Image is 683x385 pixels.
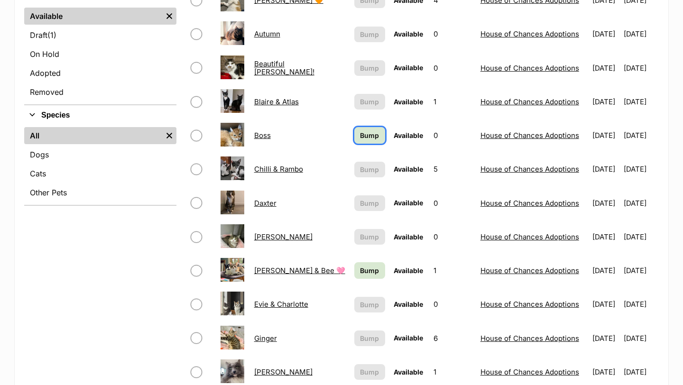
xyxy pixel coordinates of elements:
td: 5 [430,153,476,185]
button: Bump [354,60,385,76]
a: Daxter [254,199,277,208]
a: Evie & Charlotte [254,300,308,309]
a: Cats [24,165,176,182]
a: Bump [354,127,385,144]
td: [DATE] [589,18,623,50]
span: Available [394,334,423,342]
button: Bump [354,94,385,110]
a: Other Pets [24,184,176,201]
span: Available [394,300,423,308]
span: Available [394,199,423,207]
td: 0 [430,288,476,321]
span: Bump [360,130,379,140]
a: All [24,127,162,144]
button: Bump [354,364,385,380]
td: [DATE] [589,85,623,118]
span: Bump [360,63,379,73]
a: House of Chances Adoptions [480,232,579,241]
button: Bump [354,27,385,42]
a: Autumn [254,29,280,38]
a: Bump [354,262,385,279]
button: Bump [354,330,385,346]
a: Blaire & Atlas [254,97,299,106]
td: 1 [430,85,476,118]
a: Remove filter [162,127,176,144]
td: [DATE] [624,153,658,185]
a: Chilli & Rambo [254,165,303,174]
a: Available [24,8,162,25]
a: House of Chances Adoptions [480,64,579,73]
td: [DATE] [624,254,658,287]
a: Boss [254,131,271,140]
a: Adopted [24,64,176,82]
a: [PERSON_NAME] [254,367,313,376]
button: Bump [354,297,385,312]
td: [DATE] [624,85,658,118]
td: [DATE] [624,322,658,355]
td: 0 [430,18,476,50]
td: [DATE] [624,18,658,50]
span: Bump [360,266,379,275]
a: House of Chances Adoptions [480,97,579,106]
button: Bump [354,229,385,245]
span: Bump [360,165,379,174]
a: Remove filter [162,8,176,25]
span: Bump [360,198,379,208]
span: Bump [360,300,379,310]
a: House of Chances Adoptions [480,165,579,174]
td: [DATE] [624,187,658,220]
a: Beautiful [PERSON_NAME]! [254,59,314,76]
a: House of Chances Adoptions [480,300,579,309]
button: Bump [354,195,385,211]
td: 1 [430,254,476,287]
div: Species [24,125,176,205]
span: Bump [360,97,379,107]
td: [DATE] [589,254,623,287]
td: [DATE] [624,220,658,253]
span: Available [394,368,423,376]
a: House of Chances Adoptions [480,131,579,140]
td: [DATE] [589,119,623,152]
a: House of Chances Adoptions [480,334,579,343]
td: [DATE] [624,119,658,152]
a: House of Chances Adoptions [480,266,579,275]
span: Bump [360,29,379,39]
td: [DATE] [624,288,658,321]
span: Available [394,233,423,241]
td: 0 [430,220,476,253]
td: 0 [430,119,476,152]
td: 0 [430,52,476,84]
span: Available [394,64,423,72]
a: House of Chances Adoptions [480,29,579,38]
a: Dogs [24,146,176,163]
td: [DATE] [589,52,623,84]
span: Bump [360,367,379,377]
span: Available [394,131,423,139]
button: Species [24,109,176,121]
a: House of Chances Adoptions [480,367,579,376]
td: [DATE] [589,153,623,185]
td: [DATE] [624,52,658,84]
a: Removed [24,83,176,101]
td: 6 [430,322,476,355]
button: Bump [354,162,385,177]
span: Available [394,165,423,173]
td: [DATE] [589,322,623,355]
td: 0 [430,187,476,220]
span: (1) [47,29,56,41]
span: Available [394,266,423,275]
td: [DATE] [589,187,623,220]
a: On Hold [24,46,176,63]
span: Bump [360,232,379,242]
td: [DATE] [589,220,623,253]
a: House of Chances Adoptions [480,199,579,208]
span: Bump [360,333,379,343]
span: Available [394,98,423,106]
a: Ginger [254,334,277,343]
span: Available [394,30,423,38]
a: Draft [24,27,176,44]
td: [DATE] [589,288,623,321]
a: [PERSON_NAME] [254,232,313,241]
a: [PERSON_NAME] & Bee 🩷 [254,266,345,275]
